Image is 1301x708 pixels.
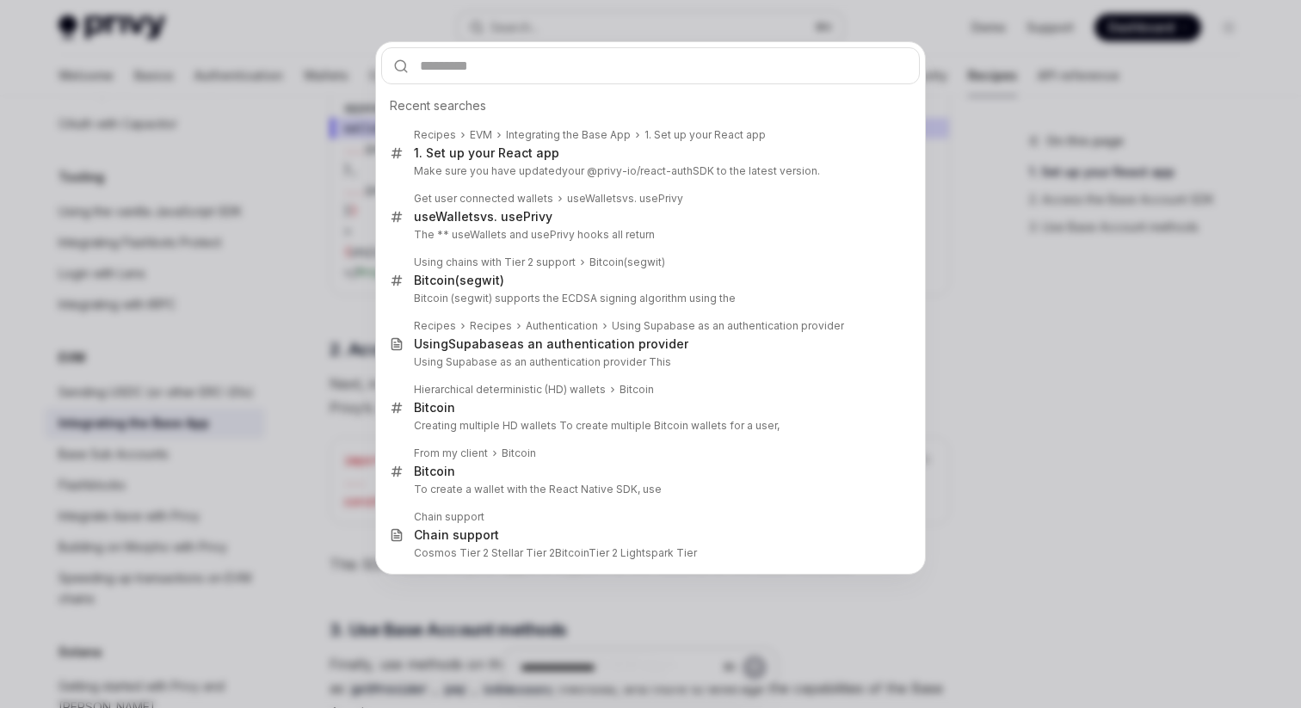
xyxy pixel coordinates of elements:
[390,97,486,114] span: Recent searches
[414,292,884,305] p: Bitcoin (segwit) supports the ECDSA signing algorithm using the
[567,192,683,206] div: vs. usePrivy
[414,164,884,178] p: Make sure you have updated SDK to the latest version.
[414,510,484,524] div: Chain support
[414,446,488,460] div: From my client
[414,464,455,478] b: Bitcoin
[414,128,456,142] div: Recipes
[526,319,598,333] div: Authentication
[414,228,884,242] p: The ** useWallets and usePrivy hooks all return
[414,192,553,206] div: Get user connected wallets
[414,255,576,269] div: Using chains with Tier 2 support
[414,273,504,288] div: (segwit)
[470,128,492,142] div: EVM
[567,192,622,205] b: useWallets
[612,319,844,333] div: Using Supabase as an authentication provider
[414,273,455,287] b: Bitcoin
[502,446,536,459] b: Bitcoin
[644,128,766,142] div: 1. Set up your React app
[414,546,884,560] p: Cosmos Tier 2 Stellar Tier 2 Tier 2 Lightspark Tier
[414,483,884,496] p: To create a wallet with the React Native SDK, use
[414,527,499,543] div: Chain support
[414,209,552,225] div: vs. usePrivy
[414,383,606,397] div: Hierarchical deterministic (HD) wallets
[589,255,665,269] div: (segwit)
[589,255,624,268] b: Bitcoin
[620,383,654,396] b: Bitcoin
[448,336,509,351] b: Supabase
[414,355,884,369] p: Using Supabase as an authentication provider This
[414,419,884,433] p: Creating multiple HD wallets To create multiple Bitcoin wallets for a user,
[414,336,688,352] div: Using as an authentication provider
[562,164,693,177] b: your @privy-io/react-auth
[506,128,631,142] div: Integrating the Base App
[414,145,559,161] div: 1. Set up your React app
[414,400,455,415] b: Bitcoin
[414,209,480,224] b: useWallets
[555,546,589,559] b: Bitcoin
[414,319,456,333] div: Recipes
[470,319,512,333] div: Recipes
